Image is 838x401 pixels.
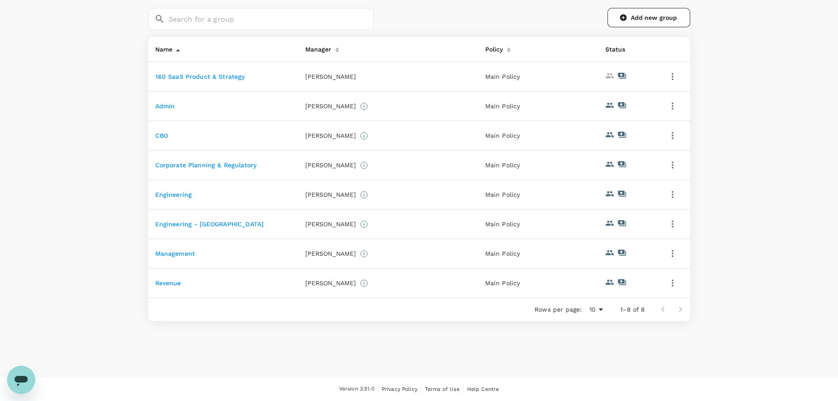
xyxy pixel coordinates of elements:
a: Revenue [155,280,181,287]
p: [PERSON_NAME] [305,161,356,169]
a: Management [155,250,195,257]
p: Main Policy [485,161,591,169]
span: Version 3.51.0 [339,385,374,394]
a: Corporate Planning & Regulatory [155,162,257,169]
span: Help Centre [467,386,499,392]
div: 10 [585,303,606,316]
div: Manager [302,40,332,55]
a: Admin [155,103,175,110]
div: Name [152,40,173,55]
span: Privacy Policy [382,386,417,392]
p: Rows per page: [534,305,582,314]
p: 1–8 of 8 [620,305,645,314]
a: Help Centre [467,384,499,394]
p: Main Policy [485,131,591,140]
span: Terms of Use [425,386,460,392]
a: Terms of Use [425,384,460,394]
a: 160 SaaS Product & Strategy [155,73,245,80]
p: Main Policy [485,102,591,110]
a: Add new group [607,8,690,27]
p: [PERSON_NAME] [305,279,356,287]
p: [PERSON_NAME] [305,220,356,228]
p: [PERSON_NAME] [305,131,356,140]
iframe: Button to launch messaging window [7,366,35,394]
p: Main Policy [485,220,591,228]
div: Policy [482,40,503,55]
a: Engineering [155,191,192,198]
p: [PERSON_NAME] [305,72,356,81]
p: Main Policy [485,279,591,287]
a: CBO [155,132,168,139]
a: Privacy Policy [382,384,417,394]
th: Status [598,37,658,62]
p: [PERSON_NAME] [305,102,356,110]
input: Search for a group [168,8,374,30]
p: [PERSON_NAME] [305,190,356,199]
p: Main Policy [485,249,591,258]
p: Main Policy [485,190,591,199]
a: Engineering - [GEOGRAPHIC_DATA] [155,221,264,228]
p: Main Policy [485,72,591,81]
p: [PERSON_NAME] [305,249,356,258]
